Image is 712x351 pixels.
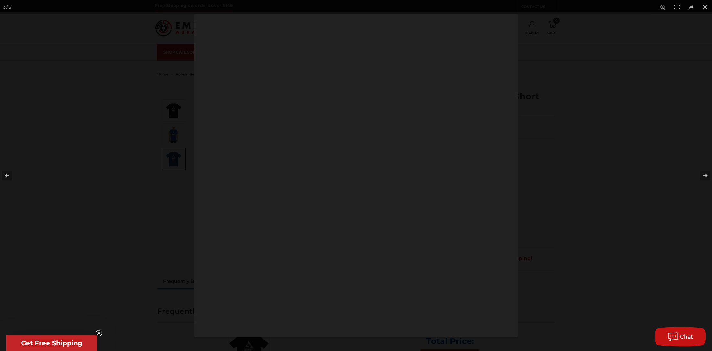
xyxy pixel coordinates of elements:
span: Get Free Shipping [21,339,82,347]
button: Next (arrow right) [690,160,712,191]
span: Chat [680,334,693,340]
button: Close teaser [96,330,102,336]
div: Get Free ShippingClose teaser [6,335,97,351]
button: Chat [655,327,706,346]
